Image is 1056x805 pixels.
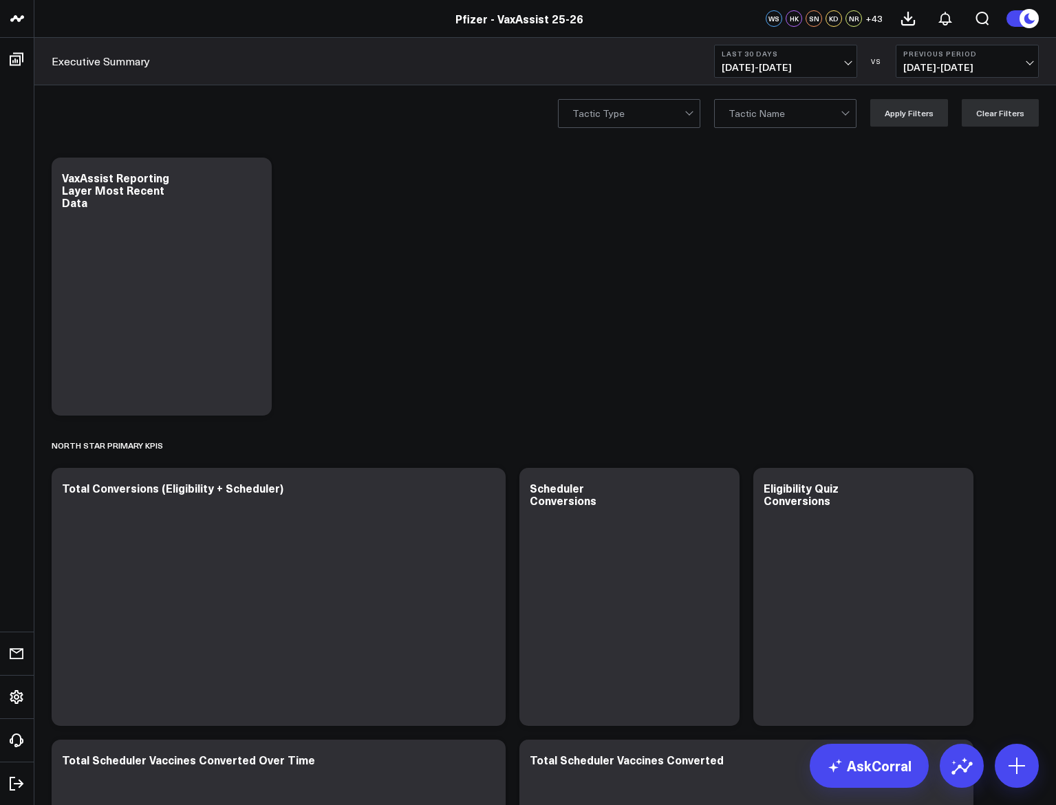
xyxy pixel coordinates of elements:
a: Pfizer - VaxAssist 25-26 [455,11,583,26]
button: Previous Period[DATE]-[DATE] [896,45,1039,78]
div: Scheduler Conversions [530,480,596,508]
div: HK [786,10,802,27]
span: + 43 [865,14,883,23]
div: Total Conversions (Eligibility + Scheduler) [62,480,283,495]
button: Apply Filters [870,99,948,127]
span: [DATE] - [DATE] [903,62,1031,73]
b: Previous Period [903,50,1031,58]
button: +43 [865,10,883,27]
div: Total Scheduler Vaccines Converted Over Time [62,752,315,767]
div: VS [864,57,889,65]
div: North Star Primary KPIs [52,429,163,461]
a: AskCorral [810,744,929,788]
div: Total Scheduler Vaccines Converted [530,752,724,767]
div: VaxAssist Reporting Layer Most Recent Data [62,170,169,210]
div: WS [766,10,782,27]
b: Last 30 Days [722,50,850,58]
div: NR [845,10,862,27]
span: [DATE] - [DATE] [722,62,850,73]
div: Eligibility Quiz Conversions [764,480,839,508]
div: SN [806,10,822,27]
div: KD [826,10,842,27]
button: Last 30 Days[DATE]-[DATE] [714,45,857,78]
button: Clear Filters [962,99,1039,127]
a: Executive Summary [52,54,150,69]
